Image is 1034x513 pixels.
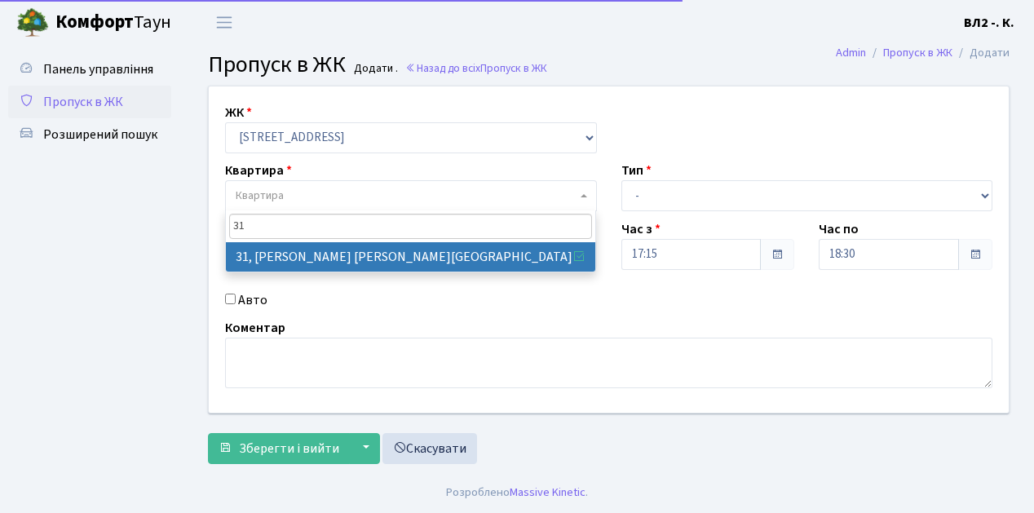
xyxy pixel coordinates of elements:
[43,93,123,111] span: Пропуск в ЖК
[55,9,171,37] span: Таун
[16,7,49,39] img: logo.png
[446,484,588,502] div: Розроблено .
[204,9,245,36] button: Переключити навігацію
[238,290,267,310] label: Авто
[225,318,285,338] label: Коментар
[226,242,596,272] li: 31, [PERSON_NAME] [PERSON_NAME][GEOGRAPHIC_DATA]
[811,36,1034,70] nav: breadcrumb
[43,60,153,78] span: Панель управління
[208,48,346,81] span: Пропуск в ЖК
[952,44,1010,62] li: Додати
[621,161,652,180] label: Тип
[43,126,157,144] span: Розширений пошук
[480,60,547,76] span: Пропуск в ЖК
[55,9,134,35] b: Комфорт
[8,118,171,151] a: Розширений пошук
[836,44,866,61] a: Admin
[819,219,859,239] label: Час по
[510,484,585,501] a: Massive Kinetic
[621,219,661,239] label: Час з
[8,86,171,118] a: Пропуск в ЖК
[405,60,547,76] a: Назад до всіхПропуск в ЖК
[236,188,284,204] span: Квартира
[964,14,1014,32] b: ВЛ2 -. К.
[208,433,350,464] button: Зберегти і вийти
[8,53,171,86] a: Панель управління
[239,440,339,458] span: Зберегти і вийти
[225,161,292,180] label: Квартира
[382,433,477,464] a: Скасувати
[351,62,398,76] small: Додати .
[883,44,952,61] a: Пропуск в ЖК
[225,103,252,122] label: ЖК
[964,13,1014,33] a: ВЛ2 -. К.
